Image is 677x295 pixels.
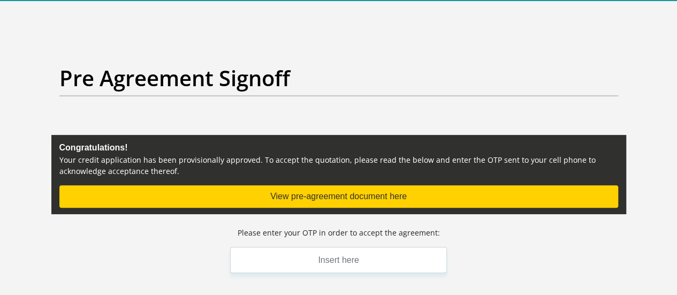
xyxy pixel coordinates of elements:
[59,65,618,91] h2: Pre Agreement Signoff
[230,247,447,273] input: Insert here
[238,227,440,238] p: Please enter your OTP in order to accept the agreement:
[59,185,618,208] button: View pre-agreement document here
[59,154,618,177] p: Your credit application has been provisionally approved. To accept the quotation, please read the...
[59,143,128,152] b: Congratulations!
